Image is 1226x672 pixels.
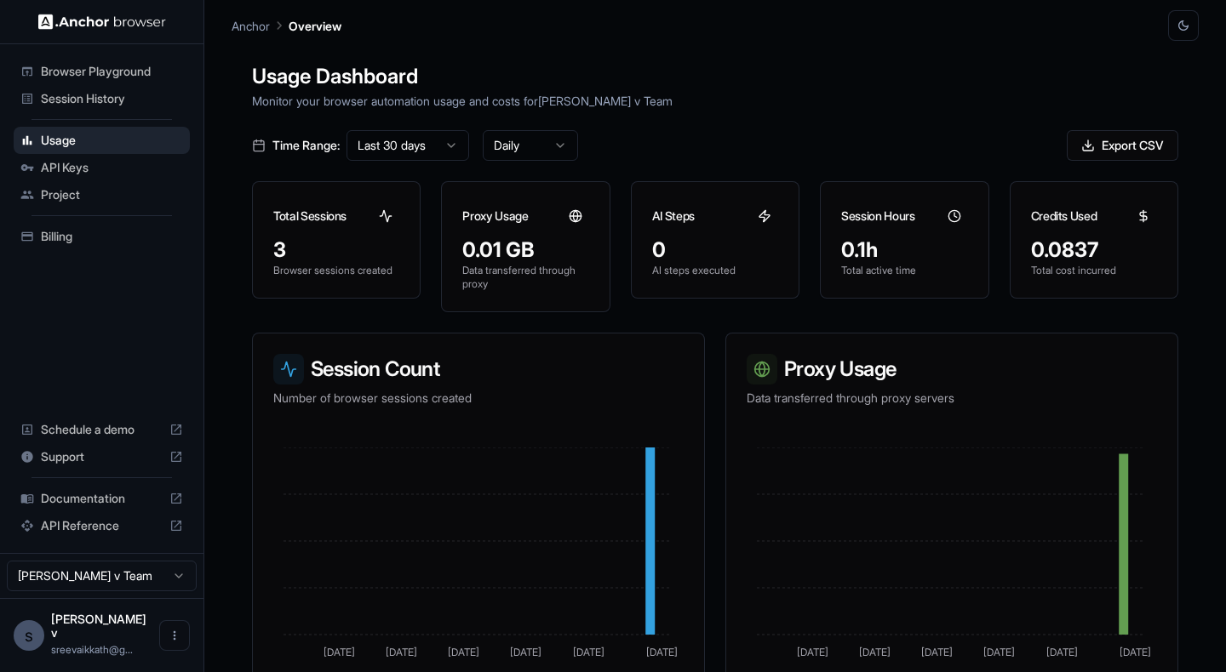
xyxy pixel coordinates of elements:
span: Support [41,448,163,465]
span: API Reference [41,517,163,534]
div: 0.1h [841,236,967,264]
span: Session History [41,90,183,107]
div: API Reference [14,512,190,539]
tspan: [DATE] [646,646,678,658]
tspan: [DATE] [386,646,417,658]
h3: Session Count [273,354,684,384]
div: 0.01 GB [462,236,588,264]
h3: Credits Used [1031,208,1097,225]
h3: AI Steps [652,208,695,225]
div: Billing [14,223,190,250]
div: API Keys [14,154,190,181]
span: Browser Playground [41,63,183,80]
div: Schedule a demo [14,416,190,443]
span: Usage [41,132,183,149]
span: sreevaikkath@gmail.com [51,643,133,656]
h3: Session Hours [841,208,914,225]
h3: Proxy Usage [462,208,528,225]
tspan: [DATE] [983,646,1015,658]
img: Anchor Logo [38,14,166,30]
div: Usage [14,127,190,154]
p: Total cost incurred [1031,264,1157,277]
p: Anchor [232,17,270,35]
p: AI steps executed [652,264,778,277]
tspan: [DATE] [324,646,355,658]
p: Monitor your browser automation usage and costs for [PERSON_NAME] v Team [252,92,1178,110]
button: Open menu [159,620,190,651]
p: Total active time [841,264,967,277]
tspan: [DATE] [1120,646,1151,658]
h3: Proxy Usage [747,354,1157,384]
div: 0.0837 [1031,236,1157,264]
tspan: [DATE] [573,646,604,658]
p: Overview [289,17,341,35]
p: Browser sessions created [273,264,399,277]
div: s [14,620,44,651]
span: Schedule a demo [41,421,163,438]
div: Session History [14,85,190,112]
span: Time Range: [272,137,340,154]
nav: breadcrumb [232,16,341,35]
div: Project [14,181,190,208]
span: Documentation [41,490,163,507]
div: 0 [652,236,778,264]
div: 3 [273,236,399,264]
div: Browser Playground [14,58,190,85]
div: Support [14,443,190,470]
tspan: [DATE] [1046,646,1078,658]
p: Number of browser sessions created [273,390,684,407]
p: Data transferred through proxy [462,264,588,291]
tspan: [DATE] [859,646,891,658]
span: sreeraj v [51,612,146,640]
span: API Keys [41,159,183,176]
tspan: [DATE] [448,646,479,658]
div: Documentation [14,485,190,512]
h1: Usage Dashboard [252,61,1178,92]
p: Data transferred through proxy servers [747,390,1157,407]
tspan: [DATE] [797,646,828,658]
span: Billing [41,228,183,245]
h3: Total Sessions [273,208,347,225]
tspan: [DATE] [921,646,953,658]
span: Project [41,186,183,203]
button: Export CSV [1067,130,1178,161]
tspan: [DATE] [510,646,541,658]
